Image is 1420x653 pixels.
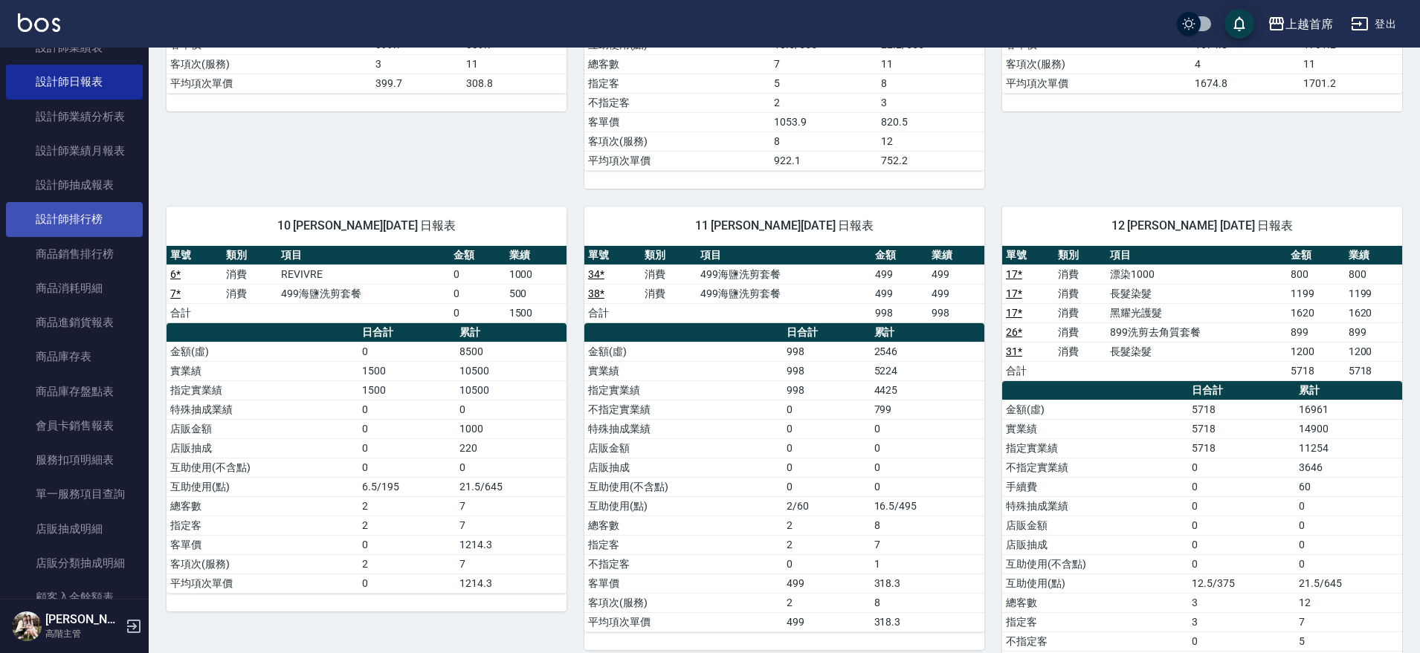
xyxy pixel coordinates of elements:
[783,593,871,612] td: 2
[877,93,984,112] td: 3
[928,284,984,303] td: 499
[450,264,506,284] td: 0
[358,380,456,400] td: 1500
[6,134,143,168] a: 設計師業績月報表
[184,218,549,233] span: 10 [PERSON_NAME][DATE] 日報表
[1285,15,1333,33] div: 上越首席
[1002,74,1191,93] td: 平均項次單價
[783,400,871,419] td: 0
[167,380,358,400] td: 指定實業績
[770,93,877,112] td: 2
[167,342,358,361] td: 金額(虛)
[584,131,770,151] td: 客項次(服務)
[584,342,783,361] td: 金額(虛)
[1345,264,1402,284] td: 800
[584,400,783,419] td: 不指定實業績
[1054,264,1106,284] td: 消費
[167,535,358,554] td: 客單價
[6,65,143,99] a: 設計師日報表
[584,438,783,458] td: 店販金額
[1188,612,1295,631] td: 3
[584,419,783,438] td: 特殊抽成業績
[1188,496,1295,516] td: 0
[506,264,567,284] td: 1000
[456,574,567,593] td: 1214.3
[1188,438,1295,458] td: 5718
[871,284,928,303] td: 499
[167,54,372,74] td: 客項次(服務)
[506,284,567,303] td: 500
[462,74,567,93] td: 308.8
[456,438,567,458] td: 220
[167,246,567,323] table: a dense table
[6,30,143,65] a: 設計師業績表
[6,443,143,477] a: 服務扣項明細表
[456,400,567,419] td: 0
[45,627,121,640] p: 高階主管
[584,380,783,400] td: 指定實業績
[1002,612,1188,631] td: 指定客
[584,593,783,612] td: 客項次(服務)
[1295,535,1402,554] td: 0
[783,612,871,631] td: 499
[871,342,984,361] td: 2546
[1188,477,1295,496] td: 0
[358,361,456,380] td: 1500
[167,303,222,322] td: 合計
[1054,246,1106,265] th: 類別
[1287,284,1344,303] td: 1199
[928,303,984,322] td: 998
[1345,361,1402,380] td: 5718
[877,54,984,74] td: 11
[641,264,697,284] td: 消費
[277,264,450,284] td: REVIVRE
[167,419,358,438] td: 店販金額
[358,458,456,477] td: 0
[871,554,984,574] td: 1
[871,535,984,554] td: 7
[6,374,143,409] a: 商品庫存盤點表
[1002,631,1188,651] td: 不指定客
[1054,322,1106,342] td: 消費
[450,284,506,303] td: 0
[584,361,783,380] td: 實業績
[1002,246,1402,381] table: a dense table
[584,574,783,593] td: 客單價
[584,93,770,112] td: 不指定客
[770,74,877,93] td: 5
[167,438,358,458] td: 店販抽成
[871,612,984,631] td: 318.3
[1188,574,1295,593] td: 12.5/375
[1188,381,1295,400] th: 日合計
[456,342,567,361] td: 8500
[1295,381,1402,400] th: 累計
[6,305,143,340] a: 商品進銷貨報表
[1300,74,1402,93] td: 1701.2
[928,246,984,265] th: 業績
[167,458,358,477] td: 互助使用(不含點)
[1295,516,1402,535] td: 0
[584,612,783,631] td: 平均項次單價
[1287,303,1344,322] td: 1620
[456,477,567,496] td: 21.5/645
[456,535,567,554] td: 1214.3
[1345,284,1402,303] td: 1199
[584,477,783,496] td: 互助使用(不含點)
[584,151,770,170] td: 平均項次單價
[877,74,984,93] td: 8
[783,323,871,342] th: 日合計
[1295,400,1402,419] td: 16961
[871,574,984,593] td: 318.3
[167,516,358,535] td: 指定客
[783,361,871,380] td: 998
[222,246,278,265] th: 類別
[1287,361,1344,380] td: 5718
[358,477,456,496] td: 6.5/195
[1002,246,1054,265] th: 單號
[358,496,456,516] td: 2
[697,246,871,265] th: 項目
[584,323,984,632] table: a dense table
[584,303,641,322] td: 合計
[770,131,877,151] td: 8
[584,246,984,323] table: a dense table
